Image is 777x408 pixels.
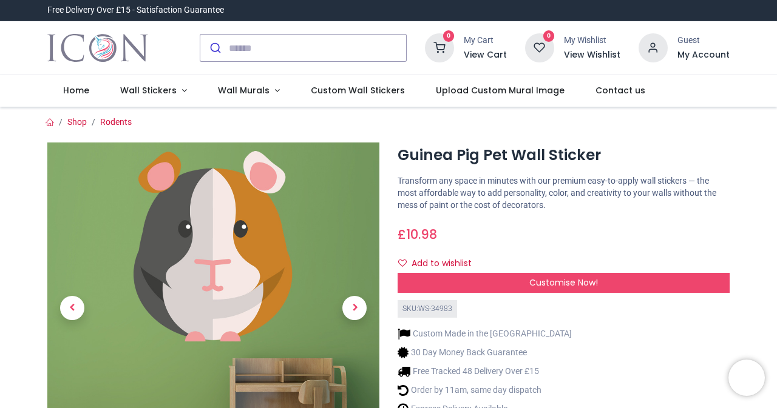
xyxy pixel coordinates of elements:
[398,300,457,318] div: SKU: WS-34983
[398,175,730,211] p: Transform any space in minutes with our premium easy-to-apply wall stickers — the most affordable...
[564,49,620,61] a: View Wishlist
[436,84,565,96] span: Upload Custom Mural Image
[525,42,554,52] a: 0
[595,84,645,96] span: Contact us
[218,84,270,96] span: Wall Murals
[120,84,177,96] span: Wall Stickers
[398,346,572,359] li: 30 Day Money Back Guarantee
[105,75,203,107] a: Wall Stickers
[311,84,405,96] span: Custom Wall Stickers
[464,35,507,47] div: My Cart
[677,49,730,61] a: My Account
[398,365,572,378] li: Free Tracked 48 Delivery Over £15
[543,30,555,42] sup: 0
[398,384,572,396] li: Order by 11am, same day dispatch
[47,31,148,65] a: Logo of Icon Wall Stickers
[728,360,765,396] iframe: Brevo live chat
[100,117,132,127] a: Rodents
[564,35,620,47] div: My Wishlist
[398,145,730,166] h1: Guinea Pig Pet Wall Sticker
[202,75,295,107] a: Wall Murals
[443,30,455,42] sup: 0
[47,31,148,65] img: Icon Wall Stickers
[475,4,730,16] iframe: Customer reviews powered by Trustpilot
[342,296,367,320] span: Next
[398,259,407,267] i: Add to wishlist
[425,42,454,52] a: 0
[398,253,482,274] button: Add to wishlistAdd to wishlist
[529,276,598,289] span: Customise Now!
[398,327,572,340] li: Custom Made in the [GEOGRAPHIC_DATA]
[200,35,229,61] button: Submit
[677,35,730,47] div: Guest
[67,117,87,127] a: Shop
[47,4,224,16] div: Free Delivery Over £15 - Satisfaction Guarantee
[63,84,89,96] span: Home
[60,296,84,320] span: Previous
[464,49,507,61] a: View Cart
[398,226,437,243] span: £
[406,226,437,243] span: 10.98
